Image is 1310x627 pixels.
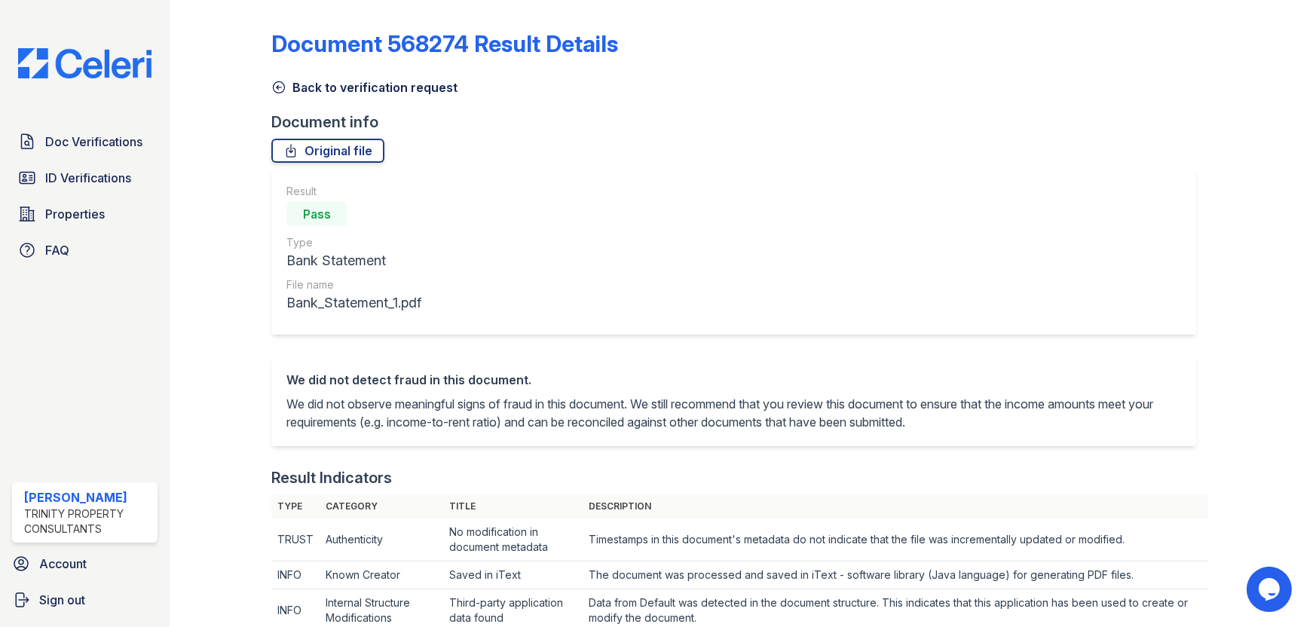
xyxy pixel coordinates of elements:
[443,561,583,589] td: Saved in iText
[24,488,152,506] div: [PERSON_NAME]
[583,561,1207,589] td: The document was processed and saved in iText - software library (Java language) for generating P...
[286,184,421,199] div: Result
[12,199,158,229] a: Properties
[443,494,583,518] th: Title
[1247,567,1295,612] iframe: chat widget
[271,467,392,488] div: Result Indicators
[271,112,1207,133] div: Document info
[12,127,158,157] a: Doc Verifications
[12,235,158,265] a: FAQ
[271,78,458,96] a: Back to verification request
[6,585,164,615] a: Sign out
[286,202,347,226] div: Pass
[286,277,421,292] div: File name
[286,371,1180,389] div: We did not detect fraud in this document.
[271,494,320,518] th: Type
[320,494,442,518] th: Category
[271,30,618,57] a: Document 568274 Result Details
[39,591,85,609] span: Sign out
[286,395,1180,431] p: We did not observe meaningful signs of fraud in this document. We still recommend that you review...
[271,139,384,163] a: Original file
[45,133,142,151] span: Doc Verifications
[286,250,421,271] div: Bank Statement
[45,205,105,223] span: Properties
[271,518,320,561] td: TRUST
[443,518,583,561] td: No modification in document metadata
[271,561,320,589] td: INFO
[24,506,152,537] div: Trinity Property Consultants
[286,235,421,250] div: Type
[6,549,164,579] a: Account
[583,518,1207,561] td: Timestamps in this document's metadata do not indicate that the file was incrementally updated or...
[45,241,69,259] span: FAQ
[286,292,421,313] div: Bank_Statement_1.pdf
[6,48,164,78] img: CE_Logo_Blue-a8612792a0a2168367f1c8372b55b34899dd931a85d93a1a3d3e32e68fde9ad4.png
[12,163,158,193] a: ID Verifications
[320,518,442,561] td: Authenticity
[45,169,131,187] span: ID Verifications
[320,561,442,589] td: Known Creator
[39,555,87,573] span: Account
[583,494,1207,518] th: Description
